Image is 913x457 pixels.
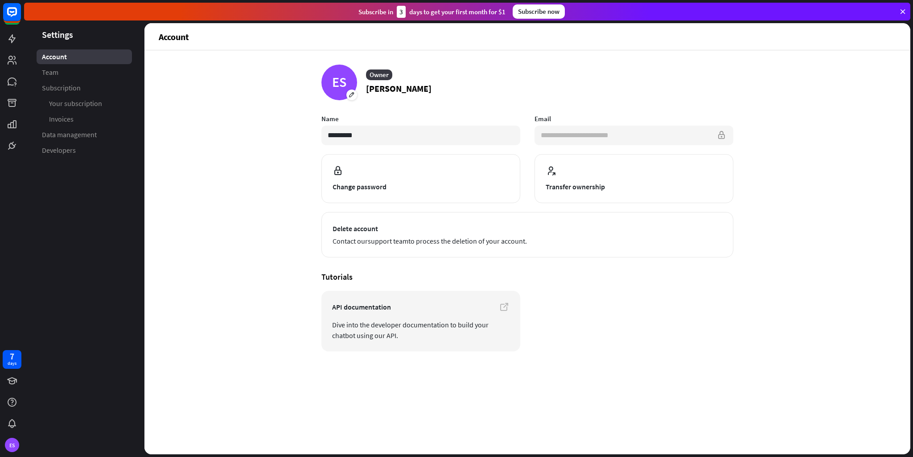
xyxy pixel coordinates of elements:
div: 7 [10,352,14,360]
a: Subscription [37,81,132,95]
span: Delete account [333,223,722,234]
span: Data management [42,130,97,139]
header: Settings [24,29,144,41]
span: Team [42,68,58,77]
a: Your subscription [37,96,132,111]
a: 7 days [3,350,21,369]
a: support team [368,237,408,245]
a: Team [37,65,132,80]
div: Subscribe now [513,4,565,19]
span: Account [42,52,67,61]
span: Contact our to process the deletion of your account. [333,236,722,246]
p: [PERSON_NAME] [366,82,432,95]
div: days [8,360,16,367]
a: Invoices [37,112,132,126]
div: ES [5,438,19,452]
span: Developers [42,146,76,155]
a: API documentation Dive into the developer documentation to build your chatbot using our API. [321,291,520,351]
button: Change password [321,154,520,203]
div: Owner [366,69,392,80]
h4: Tutorials [321,272,733,282]
div: Subscribe in days to get your first month for $1 [358,6,506,18]
span: Dive into the developer documentation to build your chatbot using our API. [332,319,510,341]
span: Change password [333,181,509,192]
label: Email [535,114,733,123]
button: Transfer ownership [535,154,733,203]
a: Data management [37,127,132,142]
div: 3 [397,6,406,18]
span: API documentation [332,302,510,312]
button: Open LiveChat chat widget [7,4,34,30]
span: Invoices [49,114,74,124]
span: Your subscription [49,99,102,108]
button: Delete account Contact oursupport teamto process the deletion of your account. [321,212,733,257]
header: Account [144,23,910,50]
span: Subscription [42,83,81,93]
a: Developers [37,143,132,158]
span: Transfer ownership [546,181,722,192]
div: ES [321,65,357,100]
label: Name [321,114,520,123]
